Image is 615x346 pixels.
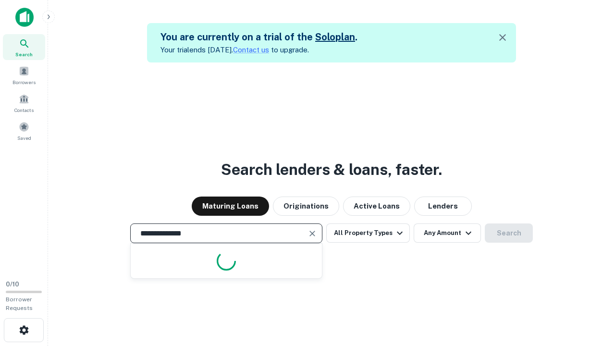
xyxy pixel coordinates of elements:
span: Saved [17,134,31,142]
span: Borrower Requests [6,296,33,311]
span: Search [15,50,33,58]
p: Your trial ends [DATE]. to upgrade. [160,44,357,56]
button: Any Amount [414,223,481,243]
button: Clear [306,227,319,240]
span: Borrowers [12,78,36,86]
a: Soloplan [315,31,355,43]
button: Originations [273,197,339,216]
h3: Search lenders & loans, faster. [221,158,442,181]
button: Active Loans [343,197,410,216]
a: Saved [3,118,45,144]
a: Contacts [3,90,45,116]
h5: You are currently on a trial of the . [160,30,357,44]
button: Lenders [414,197,472,216]
button: All Property Types [326,223,410,243]
iframe: Chat Widget [567,269,615,315]
img: capitalize-icon.png [15,8,34,27]
span: 0 / 10 [6,281,19,288]
span: Contacts [14,106,34,114]
a: Borrowers [3,62,45,88]
a: Contact us [233,46,269,54]
button: Maturing Loans [192,197,269,216]
a: Search [3,34,45,60]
